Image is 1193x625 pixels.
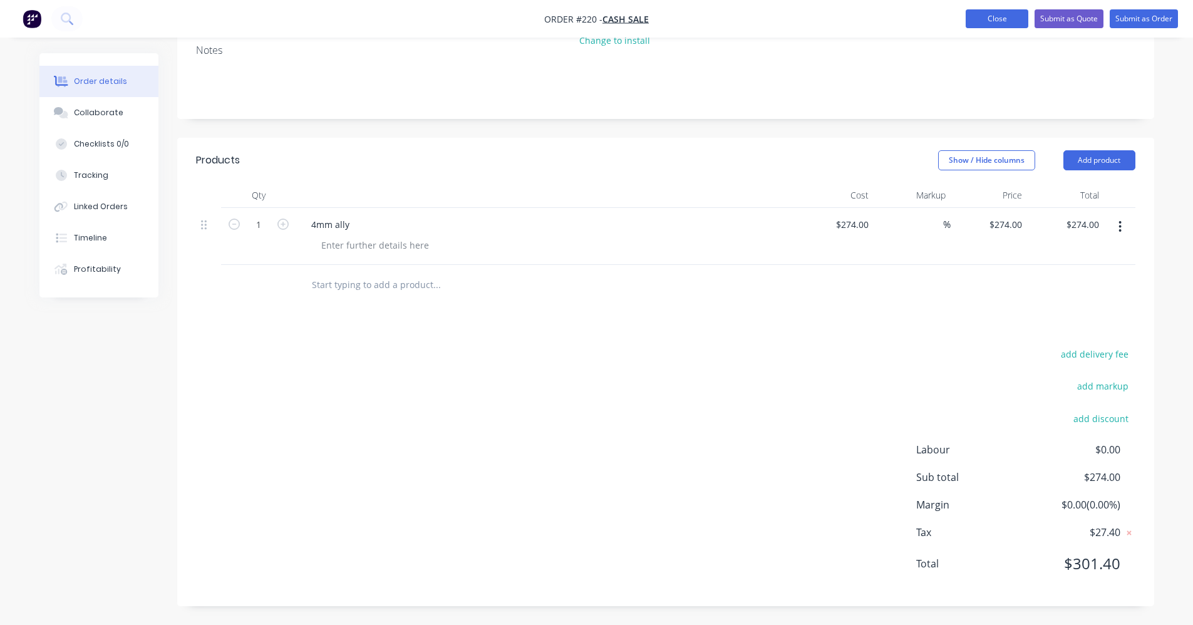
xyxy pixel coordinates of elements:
button: Order details [39,66,158,97]
div: Profitability [74,264,121,275]
button: add markup [1071,378,1135,395]
input: Start typing to add a product... [311,272,562,297]
div: Tracking [74,170,108,181]
button: Submit as Quote [1035,9,1103,28]
div: Order details [74,76,127,87]
span: Labour [916,442,1028,457]
a: CASH SALE [602,13,649,25]
button: Close [966,9,1028,28]
button: Change to install [572,32,656,49]
button: add discount [1067,410,1135,426]
img: Factory [23,9,41,28]
span: $274.00 [1027,470,1120,485]
div: Collaborate [74,107,123,118]
button: Add product [1063,150,1135,170]
span: Tax [916,525,1028,540]
button: Collaborate [39,97,158,128]
div: Linked Orders [74,201,128,212]
span: Total [916,556,1028,571]
span: Sub total [916,470,1028,485]
div: Price [951,183,1028,208]
button: Checklists 0/0 [39,128,158,160]
div: Qty [221,183,296,208]
div: Checklists 0/0 [74,138,129,150]
div: Products [196,153,240,168]
div: Markup [874,183,951,208]
span: $0.00 [1027,442,1120,457]
span: $0.00 ( 0.00 %) [1027,497,1120,512]
span: $27.40 [1027,525,1120,540]
button: Submit as Order [1110,9,1178,28]
button: Tracking [39,160,158,191]
div: 4mm ally [301,215,359,234]
button: Show / Hide columns [938,150,1035,170]
span: Margin [916,497,1028,512]
button: Linked Orders [39,191,158,222]
div: Total [1027,183,1104,208]
div: Notes [196,44,1135,56]
span: Order #220 - [544,13,602,25]
button: Profitability [39,254,158,285]
span: $301.40 [1027,552,1120,575]
button: Timeline [39,222,158,254]
span: % [943,217,951,232]
div: Timeline [74,232,107,244]
div: Cost [797,183,874,208]
button: add delivery fee [1055,346,1135,363]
